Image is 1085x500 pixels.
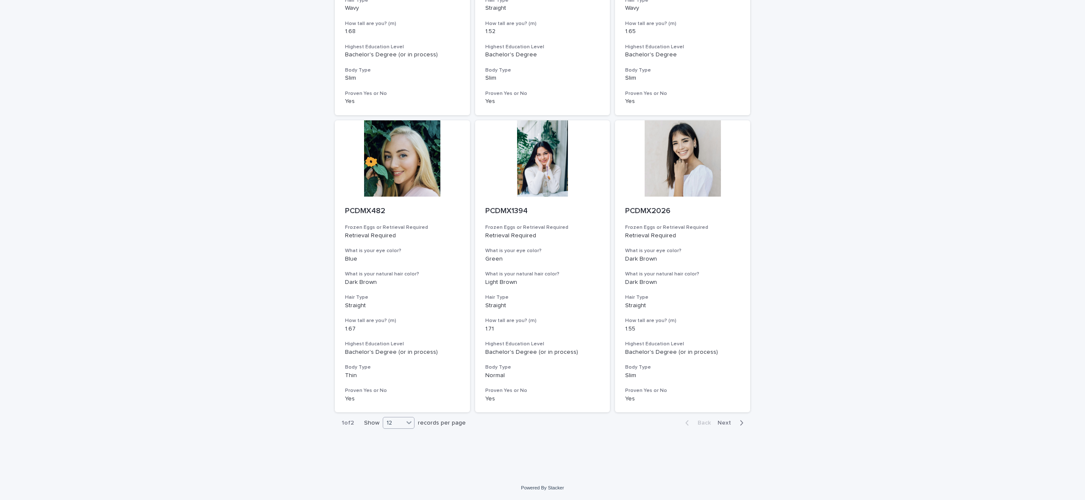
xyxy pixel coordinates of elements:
p: Dark Brown [625,279,740,286]
p: 1.67 [345,325,460,333]
p: Normal [485,372,600,379]
p: Bachelor's Degree (or in process) [345,349,460,356]
p: 1.68 [345,28,460,35]
button: Next [714,419,750,427]
p: Straight [485,302,600,309]
p: Bachelor's Degree (or in process) [345,51,460,58]
p: Straight [485,5,600,12]
h3: Proven Yes or No [625,90,740,97]
h3: Proven Yes or No [485,387,600,394]
p: Straight [345,302,460,309]
h3: Highest Education Level [625,341,740,347]
p: PCDMX2026 [625,207,740,216]
h3: What is your natural hair color? [625,271,740,278]
p: 1 of 2 [335,413,361,433]
h3: Body Type [485,364,600,371]
h3: What is your eye color? [485,247,600,254]
p: Yes [625,98,740,105]
h3: Highest Education Level [345,341,460,347]
p: Yes [485,98,600,105]
p: Show [364,419,379,427]
p: 1.55 [625,325,740,333]
p: Yes [345,395,460,403]
p: Dark Brown [345,279,460,286]
p: Yes [345,98,460,105]
h3: How tall are you? (m) [485,20,600,27]
p: Straight [625,302,740,309]
p: 1.71 [485,325,600,333]
h3: How tall are you? (m) [345,20,460,27]
span: Next [718,420,736,426]
h3: How tall are you? (m) [625,20,740,27]
p: Thin [345,372,460,379]
h3: Proven Yes or No [485,90,600,97]
h3: Hair Type [625,294,740,301]
button: Back [679,419,714,427]
h3: Proven Yes or No [345,90,460,97]
p: Retrieval Required [485,232,600,239]
p: Yes [625,395,740,403]
p: Retrieval Required [345,232,460,239]
a: PCDMX2026Frozen Eggs or Retrieval RequiredRetrieval RequiredWhat is your eye color?Dark BrownWhat... [615,120,750,413]
h3: Frozen Eggs or Retrieval Required [485,224,600,231]
h3: Highest Education Level [625,44,740,50]
p: Bachelor's Degree (or in process) [625,349,740,356]
p: Green [485,256,600,263]
h3: What is your natural hair color? [345,271,460,278]
p: Yes [485,395,600,403]
p: PCDMX1394 [485,207,600,216]
h3: Hair Type [345,294,460,301]
p: Bachelor's Degree (or in process) [485,349,600,356]
p: Bachelor's Degree [485,51,600,58]
span: Back [693,420,711,426]
p: records per page [418,419,466,427]
p: Retrieval Required [625,232,740,239]
h3: How tall are you? (m) [485,317,600,324]
p: Slim [345,75,460,82]
h3: Hair Type [485,294,600,301]
h3: How tall are you? (m) [345,317,460,324]
h3: Body Type [625,364,740,371]
h3: How tall are you? (m) [625,317,740,324]
a: PCDMX482Frozen Eggs or Retrieval RequiredRetrieval RequiredWhat is your eye color?BlueWhat is you... [335,120,470,413]
a: PCDMX1394Frozen Eggs or Retrieval RequiredRetrieval RequiredWhat is your eye color?GreenWhat is y... [475,120,610,413]
p: Slim [625,75,740,82]
p: Blue [345,256,460,263]
p: Slim [625,372,740,379]
p: Dark Brown [625,256,740,263]
h3: Highest Education Level [485,341,600,347]
h3: Highest Education Level [345,44,460,50]
h3: Frozen Eggs or Retrieval Required [345,224,460,231]
h3: Body Type [625,67,740,74]
p: 1.52 [485,28,600,35]
p: 1.65 [625,28,740,35]
h3: What is your eye color? [625,247,740,254]
p: PCDMX482 [345,207,460,216]
h3: Body Type [345,67,460,74]
h3: What is your eye color? [345,247,460,254]
h3: Body Type [485,67,600,74]
a: Powered By Stacker [521,485,564,490]
p: Light Brown [485,279,600,286]
p: Slim [485,75,600,82]
h3: Proven Yes or No [625,387,740,394]
h3: Highest Education Level [485,44,600,50]
div: 12 [383,419,403,428]
h3: Proven Yes or No [345,387,460,394]
p: Bachelor's Degree [625,51,740,58]
h3: Frozen Eggs or Retrieval Required [625,224,740,231]
h3: What is your natural hair color? [485,271,600,278]
p: Wavy [625,5,740,12]
h3: Body Type [345,364,460,371]
p: Wavy [345,5,460,12]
